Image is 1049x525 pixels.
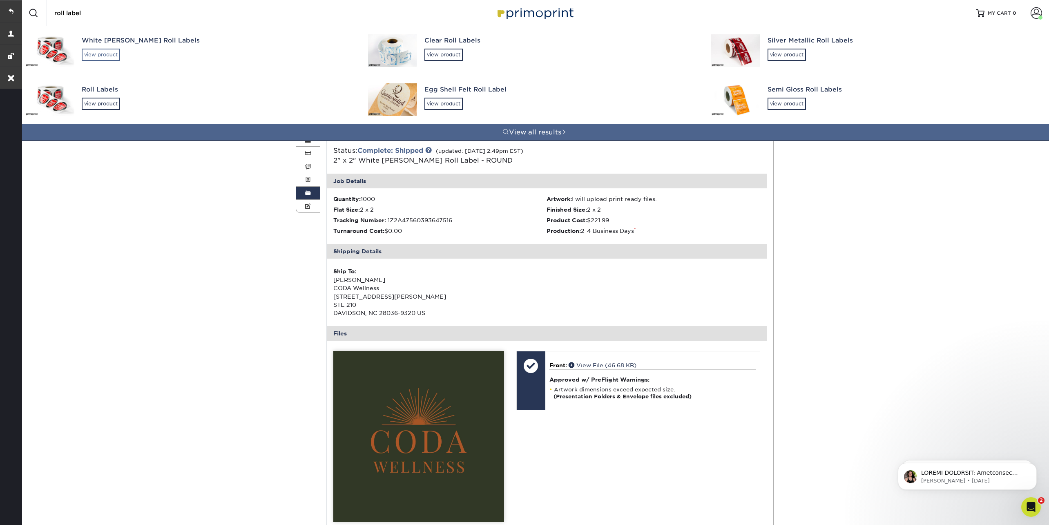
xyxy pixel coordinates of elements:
span: Front: [549,362,567,369]
img: Roll Labels [25,83,74,116]
div: Clear Roll Labels [424,36,696,45]
a: Egg Shell Felt Roll Labelview product [363,75,706,124]
div: view product [768,49,806,61]
img: Egg Shell Felt Roll Label [368,83,417,116]
h4: Approved w/ PreFlight Warnings: [549,376,756,383]
div: White [PERSON_NAME] Roll Labels [82,36,353,45]
div: Status: [327,146,620,165]
strong: Production: [547,228,581,234]
a: White [PERSON_NAME] Roll Labelsview product [20,26,363,75]
div: view product [424,49,463,61]
a: View all results [20,124,1049,141]
input: SEARCH PRODUCTS..... [54,8,133,18]
small: (updated: [DATE] 2:49pm EST) [436,148,523,154]
strong: Artwork: [547,196,572,202]
div: Shipping Details [327,244,767,259]
span: MY CART [988,10,1011,17]
div: Silver Metallic Roll Labels [768,36,1039,45]
strong: Tracking Number: [333,217,386,223]
a: Complete: Shipped [357,147,423,154]
li: $0.00 [333,227,547,235]
span: 2" x 2" White [PERSON_NAME] Roll Label - ROUND [333,156,513,164]
strong: (Presentation Folders & Envelope files excluded) [554,393,692,400]
div: Semi Gloss Roll Labels [768,85,1039,94]
div: Roll Labels [82,85,353,94]
a: Semi Gloss Roll Labelsview product [706,75,1049,124]
span: 2 [1038,497,1045,504]
strong: Finished Size: [547,206,587,213]
li: 1000 [333,195,547,203]
img: Primoprint [494,4,576,22]
strong: Quantity: [333,196,361,202]
a: Silver Metallic Roll Labelsview product [706,26,1049,75]
li: $221.99 [547,216,760,224]
li: I will upload print ready files. [547,195,760,203]
li: 2 x 2 [333,206,547,214]
strong: Ship To: [333,268,356,275]
li: Artwork dimensions exceed expected size. [549,386,756,400]
iframe: Intercom live chat [1021,497,1041,517]
div: view product [768,98,806,110]
span: 1Z2A47560393647516 [388,217,452,223]
div: view product [424,98,463,110]
iframe: Intercom notifications message [886,446,1049,503]
img: Clear Roll Labels [368,34,417,67]
div: Files [327,326,767,341]
strong: Flat Size: [333,206,360,213]
li: 2-4 Business Days [547,227,760,235]
a: Roll Labelsview product [20,75,363,124]
img: Semi Gloss Roll Labels [711,83,760,116]
div: view product [82,98,120,110]
div: Egg Shell Felt Roll Label [424,85,696,94]
span: 0 [1013,10,1016,16]
img: White BOPP Roll Labels [25,34,74,67]
a: View File (46.68 KB) [569,362,636,369]
div: Job Details [327,174,767,188]
iframe: Google Customer Reviews [2,500,69,522]
strong: Turnaround Cost: [333,228,384,234]
a: Clear Roll Labelsview product [363,26,706,75]
div: [PERSON_NAME] CODA Wellness [STREET_ADDRESS][PERSON_NAME] STE 210 DAVIDSON, NC 28036-9320 US [333,267,547,317]
img: Silver Metallic Roll Labels [711,34,760,67]
div: view product [82,49,120,61]
li: 2 x 2 [547,206,760,214]
strong: Product Cost: [547,217,587,223]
